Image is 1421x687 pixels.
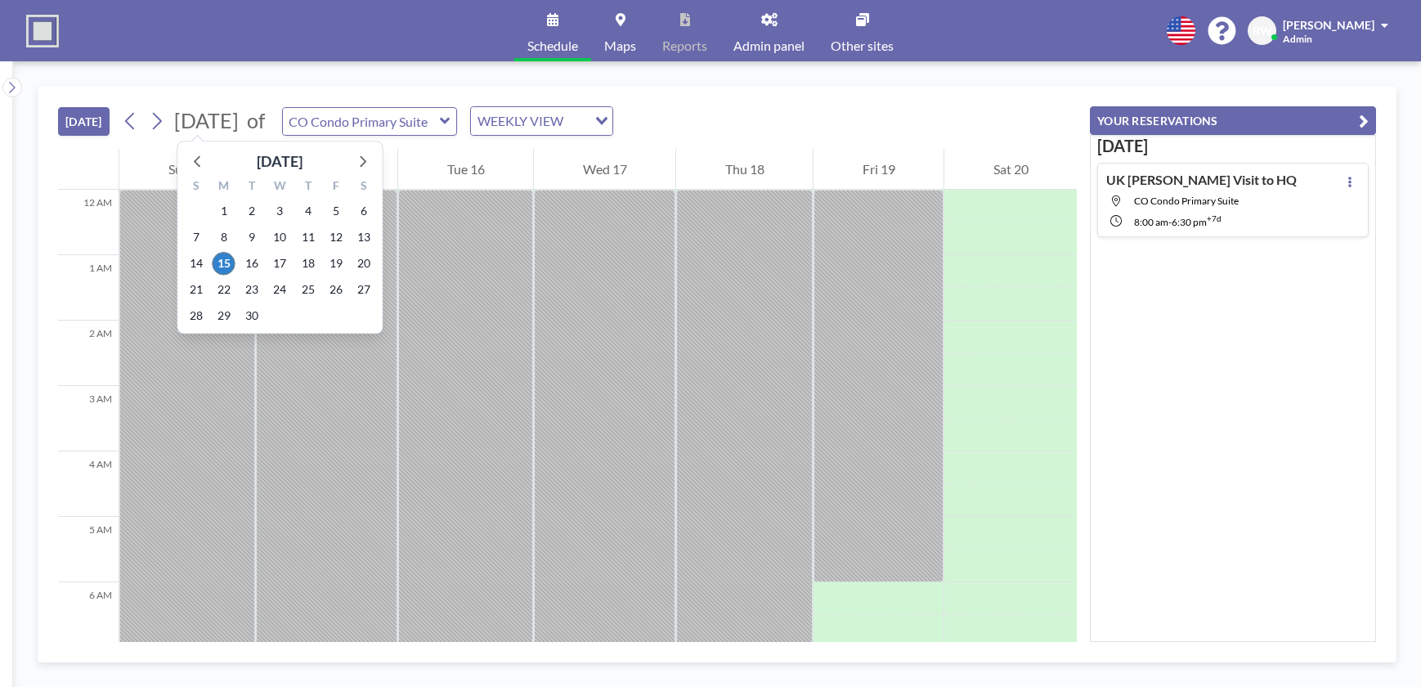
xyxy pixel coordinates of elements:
div: S [182,177,209,198]
span: Reports [662,39,707,52]
div: S [350,177,378,198]
span: Schedule [527,39,578,52]
span: Thursday, September 4, 2025 [297,200,320,222]
span: Wednesday, September 3, 2025 [268,200,291,222]
span: of [247,108,265,133]
span: 8:00 AM [1134,216,1168,228]
img: organization-logo [26,15,59,47]
span: Tuesday, September 23, 2025 [240,278,263,301]
span: Saturday, September 13, 2025 [352,226,375,249]
button: YOUR RESERVATIONS [1090,106,1376,135]
span: Wednesday, September 24, 2025 [268,278,291,301]
span: Maps [604,39,636,52]
input: Search for option [568,110,585,132]
span: Admin panel [733,39,805,52]
span: Tuesday, September 2, 2025 [240,200,263,222]
div: 1 AM [58,255,119,321]
div: W [266,177,294,198]
input: CO Condo Primary Suite [283,108,440,135]
span: - [1168,216,1172,228]
span: Friday, September 26, 2025 [325,278,347,301]
div: 6 AM [58,582,119,648]
div: F [322,177,350,198]
div: Sun 14 [119,149,255,190]
span: 6:30 PM [1172,216,1207,228]
div: 4 AM [58,451,119,517]
span: Monday, September 1, 2025 [213,200,235,222]
span: Saturday, September 27, 2025 [352,278,375,301]
span: Monday, September 15, 2025 [213,252,235,275]
span: Tuesday, September 30, 2025 [240,304,263,327]
div: 5 AM [58,517,119,582]
span: Thursday, September 11, 2025 [297,226,320,249]
span: Wednesday, September 10, 2025 [268,226,291,249]
span: [DATE] [174,108,239,132]
div: Fri 19 [814,149,944,190]
button: [DATE] [58,107,110,136]
div: M [210,177,238,198]
div: Thu 18 [676,149,813,190]
span: Sunday, September 21, 2025 [185,278,208,301]
span: Other sites [831,39,894,52]
span: WEEKLY VIEW [474,110,567,132]
div: 12 AM [58,190,119,255]
span: Friday, September 5, 2025 [325,200,347,222]
span: Monday, September 22, 2025 [213,278,235,301]
span: Monday, September 29, 2025 [213,304,235,327]
span: Thursday, September 25, 2025 [297,278,320,301]
span: Tuesday, September 9, 2025 [240,226,263,249]
h4: UK [PERSON_NAME] Visit to HQ [1106,172,1297,188]
div: Tue 16 [398,149,533,190]
span: Admin [1283,33,1312,45]
span: Monday, September 8, 2025 [213,226,235,249]
span: [PERSON_NAME] [1283,18,1374,32]
span: Wednesday, September 17, 2025 [268,252,291,275]
span: Thursday, September 18, 2025 [297,252,320,275]
span: Friday, September 12, 2025 [325,226,347,249]
div: T [294,177,322,198]
span: Sunday, September 14, 2025 [185,252,208,275]
div: 3 AM [58,386,119,451]
span: Saturday, September 20, 2025 [352,252,375,275]
span: Saturday, September 6, 2025 [352,200,375,222]
span: Friday, September 19, 2025 [325,252,347,275]
h3: [DATE] [1097,136,1369,156]
span: BW [1253,24,1272,38]
div: [DATE] [257,150,303,173]
span: Tuesday, September 16, 2025 [240,252,263,275]
div: 2 AM [58,321,119,386]
span: CO Condo Primary Suite [1134,195,1239,207]
div: Sat 20 [944,149,1077,190]
div: T [238,177,266,198]
span: Sunday, September 28, 2025 [185,304,208,327]
span: Sunday, September 7, 2025 [185,226,208,249]
div: Wed 17 [534,149,675,190]
div: Search for option [471,107,612,135]
sup: +7d [1207,213,1222,223]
